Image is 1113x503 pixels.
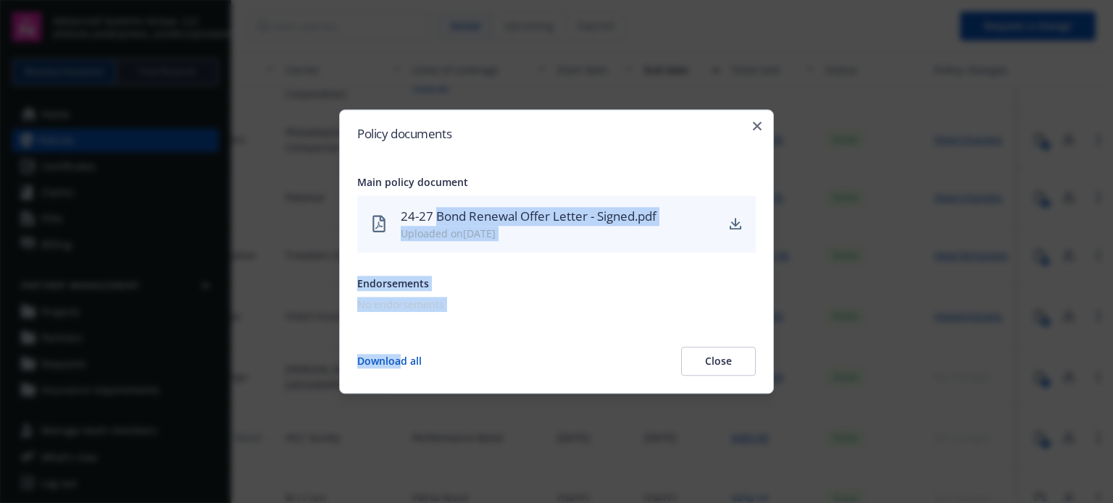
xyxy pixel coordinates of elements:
[357,127,756,140] h2: Policy documents
[727,216,744,233] a: download
[401,207,715,226] div: 24-27 Bond Renewal Offer Letter - Signed.pdf
[357,174,756,190] div: Main policy document
[357,347,422,376] button: Download all
[681,347,756,376] button: Close
[357,276,756,291] div: Endorsements
[401,226,715,241] div: Uploaded on [DATE]
[357,297,750,312] div: No endorsements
